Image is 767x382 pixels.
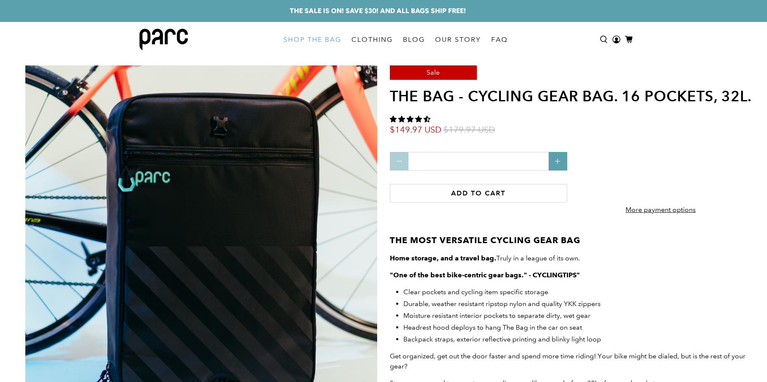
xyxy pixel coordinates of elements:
[403,312,590,320] span: Moisture resistant interior pockets to separate dirty, wet gear
[346,28,398,51] a: CLOTHING
[390,125,441,135] span: $149.97 USD
[390,254,395,262] strong: H
[403,335,601,343] span: Backpack straps, exterior reflective printing and blinky light loop
[390,115,430,123] span: 4.33 stars
[278,28,346,51] a: SHOP THE BAG
[390,271,580,279] strong: "One of the best bike-centric gear bags." - CYCLINGTIPS"
[390,88,754,104] h1: THE BAG - cycling gear bag. 16 pockets, 32L.
[398,28,430,51] a: BLOG
[403,323,582,331] span: Headrest hood deploys to hang The Bag in the car on seat
[290,6,466,16] a: THE SALE IS ON! SAVE $30! AND ALL BAGS SHIP FREE!
[390,235,580,245] strong: THE MOST VERSATILE CYCLING GEAR BAG
[278,22,513,57] nav: main navigation
[427,68,440,76] span: Sale
[403,288,548,296] span: Clear pockets and cycling item specific storage
[451,189,506,197] span: Add to cart
[486,28,513,51] a: FAQ
[390,352,745,370] span: Get organized, get out the door faster and spend more time riding! Your bike might be dialed, but...
[590,199,732,225] a: More payment options
[395,254,580,262] span: Truly in a league of its own.
[403,300,601,308] span: Durable, weather resistant ripstop nylon and quality YKK zippers
[395,254,496,262] strong: ome storage, and a travel bag.
[390,184,567,203] button: Add to cart
[443,125,495,135] span: $179.97 USD
[430,28,486,51] a: OUR STORY
[139,29,188,50] img: parc bag logo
